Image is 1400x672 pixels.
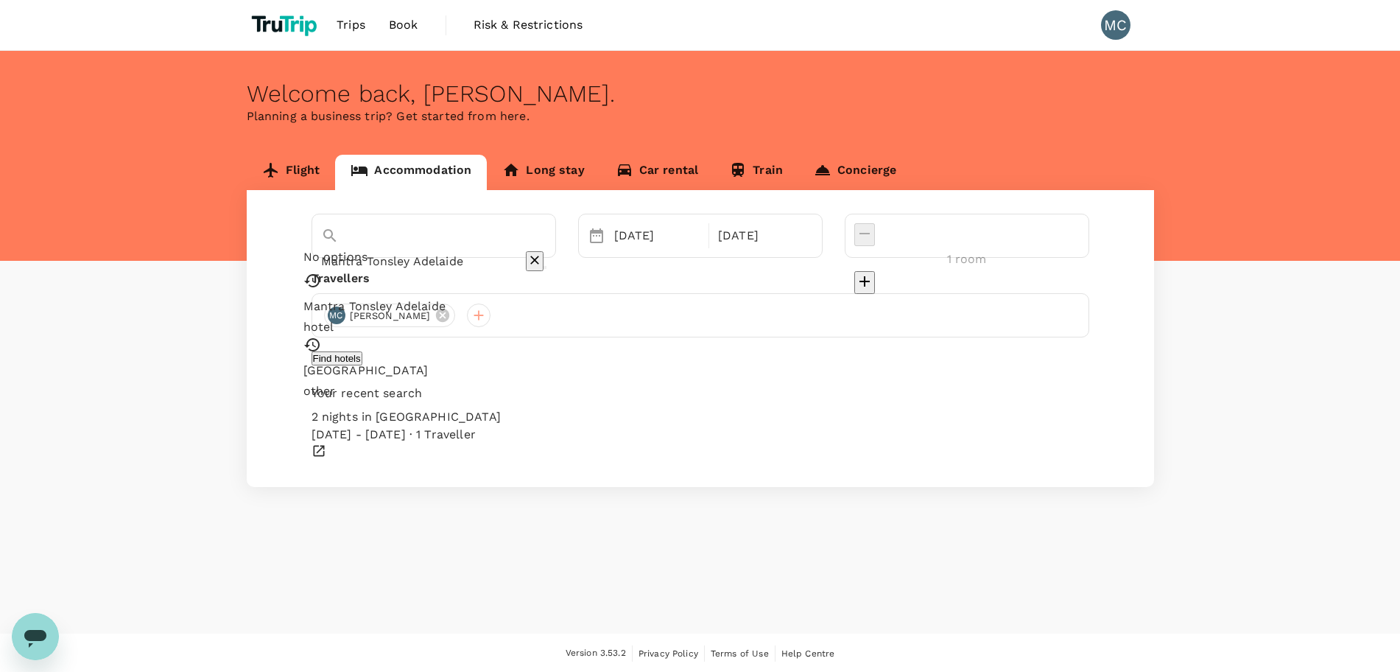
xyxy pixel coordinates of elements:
span: Privacy Policy [639,648,698,659]
span: Trips [337,16,365,34]
div: [GEOGRAPHIC_DATA] [303,336,642,379]
div: Welcome back , [PERSON_NAME] . [247,80,1154,108]
span: Risk & Restrictions [474,16,583,34]
div: [DATE] - [DATE] · 1 Traveller [312,426,1089,444]
a: Help Centre [781,645,835,662]
div: 2 nights in [GEOGRAPHIC_DATA] [312,408,1089,426]
span: Terms of Use [711,648,769,659]
div: MC [1101,10,1130,40]
a: Long stay [487,155,599,190]
p: Your recent search [312,385,1089,402]
p: other [303,382,642,400]
div: No options [303,248,642,266]
p: Mantra Tonsley Adelaide [303,298,642,315]
a: Train [714,155,798,190]
img: TruTrip logo [247,9,326,41]
input: Add rooms [854,248,1080,271]
span: Version 3.53.2 [566,646,626,661]
a: Privacy Policy [639,645,698,662]
p: [GEOGRAPHIC_DATA] [303,362,642,379]
a: Flight [247,155,336,190]
div: Mantra Tonsley Adelaide [303,272,642,315]
div: [DATE] [712,221,810,251]
a: Car rental [600,155,714,190]
a: Accommodation [335,155,487,190]
div: [DATE] [608,221,706,251]
span: Help Centre [781,648,835,659]
iframe: Botón para iniciar la ventana de mensajería [12,613,59,660]
a: Concierge [798,155,912,190]
p: Planning a business trip? Get started from here. [247,108,1154,125]
button: decrease [854,223,875,246]
a: Terms of Use [711,645,769,662]
p: hotel [303,318,642,336]
div: Travellers [312,270,1089,287]
span: Book [389,16,418,34]
button: decrease [854,271,875,294]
